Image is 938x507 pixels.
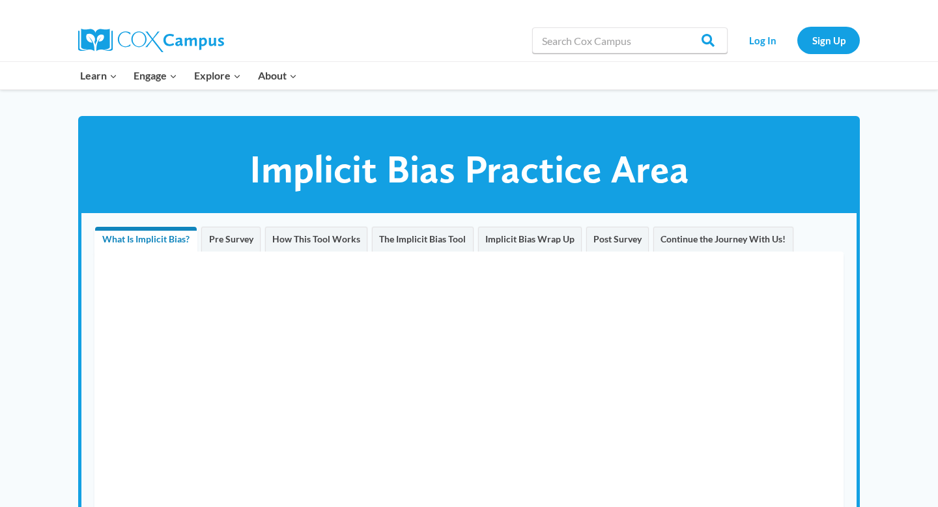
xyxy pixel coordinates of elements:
[102,233,190,244] span: What Is Implicit Bias?
[134,67,177,84] span: Engage
[194,67,241,84] span: Explore
[485,233,575,244] span: Implicit Bias Wrap Up
[734,27,791,53] a: Log In
[379,233,466,244] span: The Implicit Bias Tool
[661,233,786,244] span: Continue the Journey With Us!
[209,233,253,244] span: Pre Survey
[80,67,117,84] span: Learn
[593,233,642,244] span: Post Survey
[78,29,224,52] img: Cox Campus
[653,226,793,253] a: Continue the Journey With Us!
[249,145,689,192] span: Implicit Bias Practice Area
[371,226,474,253] a: The Implicit Bias Tool
[797,27,860,53] a: Sign Up
[734,27,860,53] nav: Secondary Navigation
[272,233,360,244] span: How This Tool Works
[532,27,728,53] input: Search Cox Campus
[264,226,368,253] a: How This Tool Works
[72,62,305,89] nav: Primary Navigation
[258,67,297,84] span: About
[477,226,582,253] a: Implicit Bias Wrap Up
[94,226,197,253] a: What Is Implicit Bias?
[586,226,649,253] a: Post Survey
[201,226,261,253] a: Pre Survey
